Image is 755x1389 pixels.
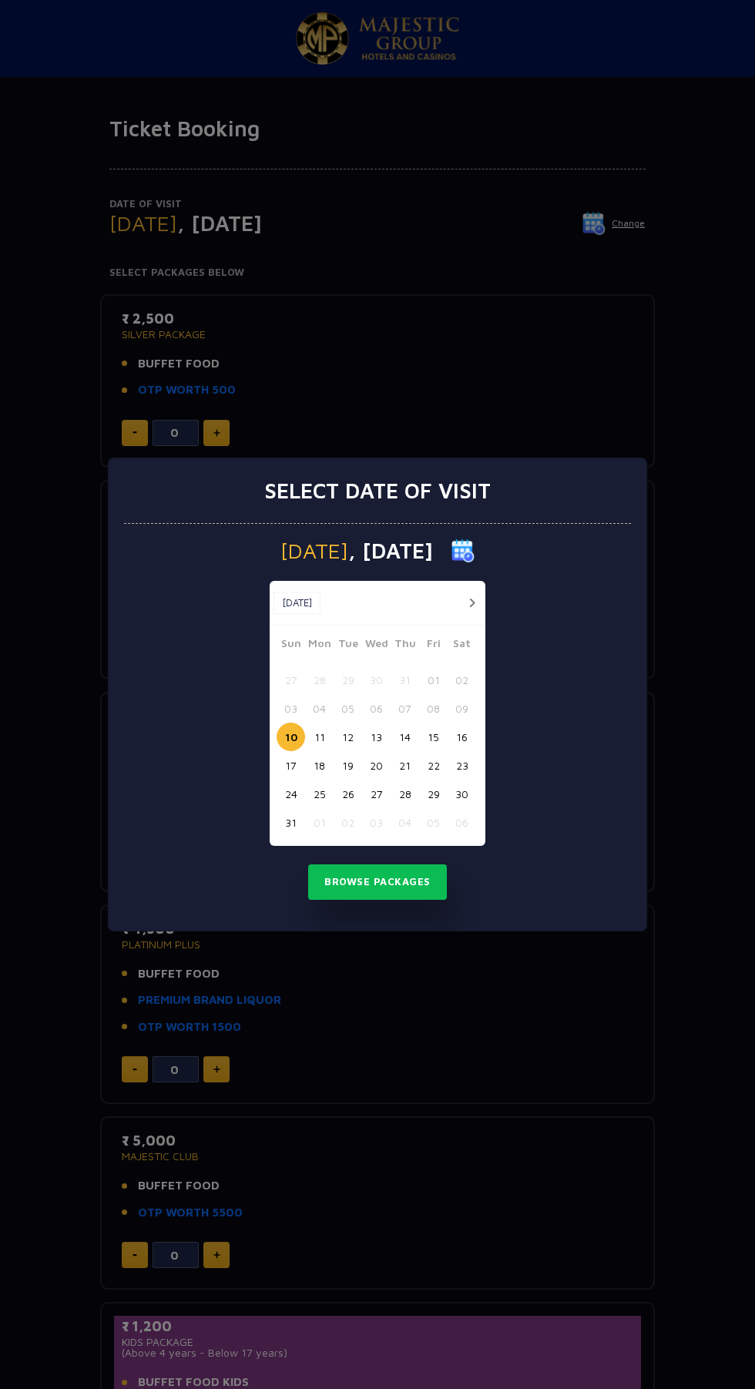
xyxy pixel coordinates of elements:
[305,780,334,808] button: 25
[448,751,476,780] button: 23
[362,808,391,837] button: 03
[391,723,419,751] button: 14
[308,864,447,900] button: Browse Packages
[391,694,419,723] button: 07
[448,723,476,751] button: 16
[419,751,448,780] button: 22
[448,780,476,808] button: 30
[277,635,305,656] span: Sun
[419,723,448,751] button: 15
[391,780,419,808] button: 28
[305,808,334,837] button: 01
[362,723,391,751] button: 13
[448,694,476,723] button: 09
[334,723,362,751] button: 12
[273,592,320,615] button: [DATE]
[419,635,448,656] span: Fri
[334,694,362,723] button: 05
[277,808,305,837] button: 31
[277,780,305,808] button: 24
[305,751,334,780] button: 18
[448,808,476,837] button: 06
[419,666,448,694] button: 01
[280,540,348,562] span: [DATE]
[264,478,491,504] h3: Select date of visit
[419,780,448,808] button: 29
[334,808,362,837] button: 02
[362,635,391,656] span: Wed
[391,751,419,780] button: 21
[277,666,305,694] button: 27
[362,751,391,780] button: 20
[277,751,305,780] button: 17
[277,723,305,751] button: 10
[305,694,334,723] button: 04
[334,666,362,694] button: 29
[419,808,448,837] button: 05
[391,666,419,694] button: 31
[348,540,433,562] span: , [DATE]
[391,808,419,837] button: 04
[362,666,391,694] button: 30
[448,635,476,656] span: Sat
[305,723,334,751] button: 11
[305,635,334,656] span: Mon
[334,635,362,656] span: Tue
[334,780,362,808] button: 26
[448,666,476,694] button: 02
[419,694,448,723] button: 08
[305,666,334,694] button: 28
[277,694,305,723] button: 03
[391,635,419,656] span: Thu
[362,694,391,723] button: 06
[451,539,475,562] img: calender icon
[334,751,362,780] button: 19
[362,780,391,808] button: 27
